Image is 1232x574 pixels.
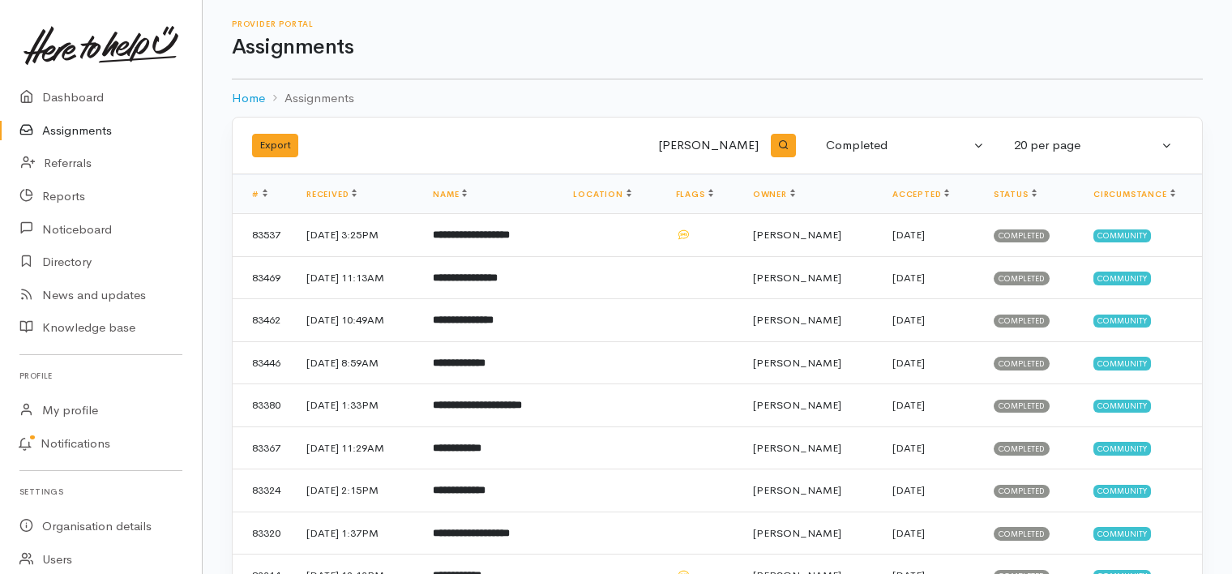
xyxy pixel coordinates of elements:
time: [DATE] [892,483,925,497]
span: [PERSON_NAME] [753,356,841,370]
div: 20 per page [1014,136,1158,155]
div: Completed [826,136,970,155]
a: Name [433,189,467,199]
a: Flags [676,189,713,199]
span: [PERSON_NAME] [753,228,841,242]
button: Completed [816,130,995,161]
td: [DATE] 1:33PM [293,384,420,427]
span: Completed [994,315,1050,328]
span: Community [1093,229,1151,242]
button: 20 per page [1004,130,1183,161]
span: Community [1093,357,1151,370]
time: [DATE] [892,228,925,242]
a: Home [232,89,265,108]
span: Completed [994,357,1050,370]
span: Completed [994,527,1050,540]
span: Community [1093,485,1151,498]
span: Completed [994,229,1050,242]
td: [DATE] 8:59AM [293,341,420,384]
h6: Profile [19,365,182,387]
h1: Assignments [232,36,1203,59]
span: Completed [994,400,1050,413]
time: [DATE] [892,398,925,412]
td: [DATE] 1:37PM [293,512,420,555]
span: Completed [994,272,1050,285]
td: 83367 [233,426,293,469]
td: 83446 [233,341,293,384]
td: [DATE] 11:29AM [293,426,420,469]
nav: breadcrumb [232,79,1203,118]
span: Community [1093,442,1151,455]
span: [PERSON_NAME] [753,271,841,285]
span: [PERSON_NAME] [753,313,841,327]
td: [DATE] 10:49AM [293,299,420,342]
time: [DATE] [892,313,925,327]
input: Search [534,126,762,165]
span: Completed [994,485,1050,498]
h6: Settings [19,481,182,503]
time: [DATE] [892,526,925,540]
time: [DATE] [892,271,925,285]
span: Community [1093,400,1151,413]
a: Received [306,189,357,199]
a: Accepted [892,189,949,199]
h6: Provider Portal [232,19,1203,28]
td: 83469 [233,256,293,299]
span: [PERSON_NAME] [753,526,841,540]
td: [DATE] 11:13AM [293,256,420,299]
td: 83380 [233,384,293,427]
a: Location [573,189,631,199]
span: [PERSON_NAME] [753,398,841,412]
span: [PERSON_NAME] [753,441,841,455]
a: Status [994,189,1037,199]
td: [DATE] 2:15PM [293,469,420,512]
a: # [252,189,267,199]
time: [DATE] [892,441,925,455]
span: Community [1093,272,1151,285]
td: [DATE] 3:25PM [293,214,420,257]
span: [PERSON_NAME] [753,483,841,497]
a: Owner [753,189,795,199]
td: 83537 [233,214,293,257]
li: Assignments [265,89,354,108]
td: 83320 [233,512,293,555]
span: Community [1093,315,1151,328]
td: 83462 [233,299,293,342]
time: [DATE] [892,356,925,370]
span: Completed [994,442,1050,455]
button: Export [252,134,298,157]
td: 83324 [233,469,293,512]
span: Community [1093,527,1151,540]
a: Circumstance [1093,189,1175,199]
